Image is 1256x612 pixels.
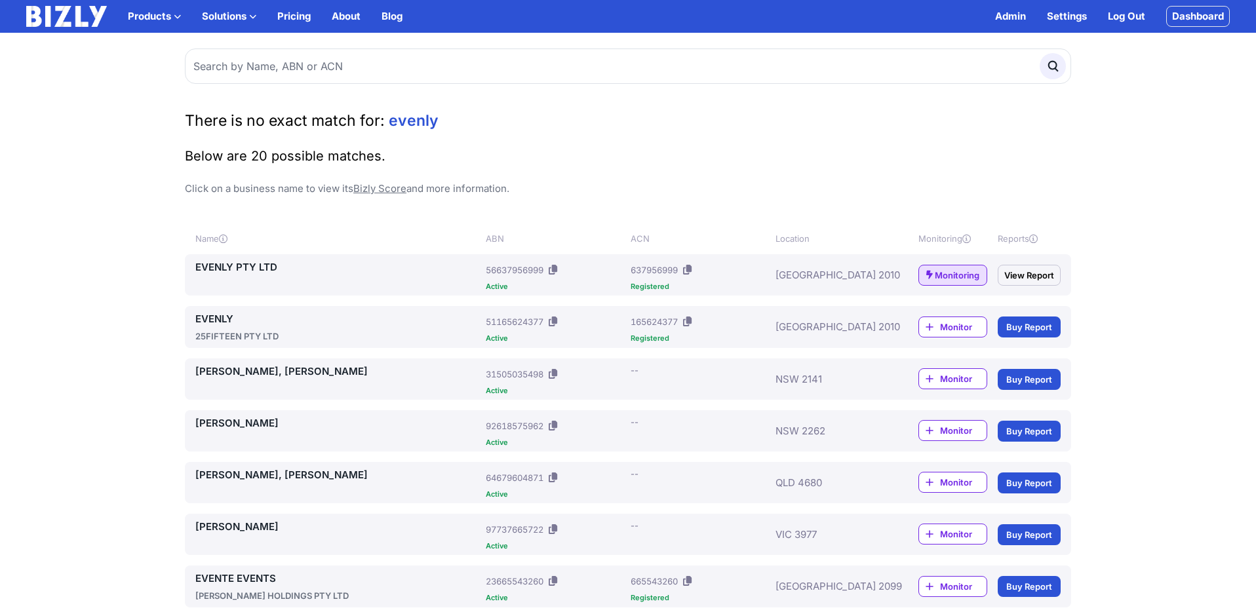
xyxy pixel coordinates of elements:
a: Settings [1047,9,1087,24]
a: EVENLY PTY LTD [195,259,481,275]
div: 665543260 [631,575,678,588]
p: Click on a business name to view its and more information. [185,181,1071,197]
div: ACN [631,232,770,245]
div: 25FIFTEEN PTY LTD [195,330,481,343]
div: [GEOGRAPHIC_DATA] 2010 [775,259,879,290]
div: Registered [631,335,770,342]
div: 31505035498 [486,368,543,381]
a: EVENTE EVENTS [195,571,481,586]
button: Products [128,9,181,24]
a: [PERSON_NAME] [195,519,481,535]
a: EVENLY [195,311,481,327]
a: About [332,9,361,24]
div: -- [631,364,638,377]
a: [PERSON_NAME] [195,415,481,431]
a: Monitor [918,576,987,597]
a: Buy Report [998,316,1061,337]
div: Registered [631,594,770,602]
span: Monitor [940,424,987,437]
div: Monitoring [918,232,987,245]
a: View Report [998,265,1061,286]
a: Admin [995,9,1026,24]
div: NSW 2141 [775,364,879,394]
div: 165624377 [631,315,678,328]
div: Active [486,491,625,498]
div: -- [631,415,638,429]
div: Active [486,387,625,394]
div: -- [631,467,638,480]
div: [GEOGRAPHIC_DATA] 2099 [775,571,879,602]
a: [PERSON_NAME], [PERSON_NAME] [195,467,481,483]
div: 56637956999 [486,263,543,277]
div: 51165624377 [486,315,543,328]
a: [PERSON_NAME], [PERSON_NAME] [195,364,481,379]
div: [GEOGRAPHIC_DATA] 2010 [775,311,879,343]
input: Search by Name, ABN or ACN [185,48,1071,84]
div: 23665543260 [486,575,543,588]
a: Pricing [277,9,311,24]
div: 637956999 [631,263,678,277]
a: Monitor [918,316,987,337]
a: Monitor [918,524,987,545]
div: Active [486,335,625,342]
span: evenly [389,111,439,130]
a: Buy Report [998,524,1061,545]
div: 97737665722 [486,523,543,536]
a: Monitor [918,472,987,493]
a: Bizly Score [353,182,406,195]
span: Monitoring [935,269,979,282]
span: Monitor [940,580,987,593]
span: Below are 20 possible matches. [185,148,385,164]
div: Active [486,543,625,550]
a: Monitoring [918,265,987,286]
div: Reports [998,232,1061,245]
div: 92618575962 [486,419,543,432]
a: Monitor [918,368,987,389]
a: Buy Report [998,421,1061,442]
a: Log Out [1108,9,1145,24]
a: Buy Report [998,472,1061,493]
div: QLD 4680 [775,467,879,498]
div: ABN [486,232,625,245]
div: [PERSON_NAME] HOLDINGS PTY LTD [195,589,481,602]
button: Solutions [202,9,256,24]
div: Active [486,594,625,602]
span: Monitor [940,476,987,489]
span: There is no exact match for: [185,111,385,130]
div: Name [195,232,481,245]
a: Dashboard [1166,6,1230,27]
div: -- [631,519,638,532]
div: Location [775,232,879,245]
div: 64679604871 [486,471,543,484]
div: Active [486,283,625,290]
span: Monitor [940,372,987,385]
a: Buy Report [998,576,1061,597]
a: Monitor [918,420,987,441]
div: VIC 3977 [775,519,879,550]
div: NSW 2262 [775,415,879,446]
span: Monitor [940,320,987,334]
span: Monitor [940,527,987,541]
a: Blog [382,9,402,24]
div: Registered [631,283,770,290]
a: Buy Report [998,369,1061,390]
div: Active [486,439,625,446]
